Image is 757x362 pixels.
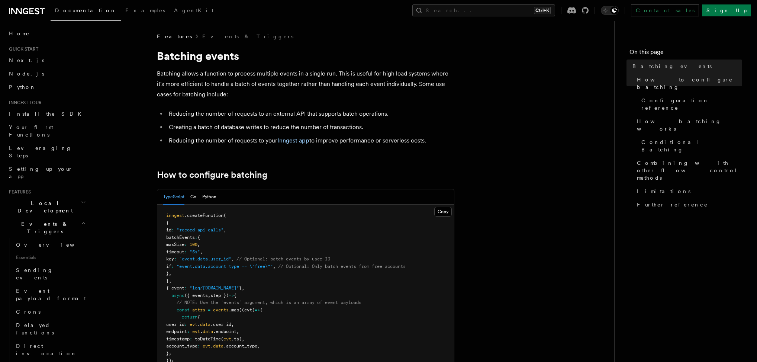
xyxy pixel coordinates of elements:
[13,252,87,263] span: Essentials
[631,4,699,16] a: Contact sales
[634,115,742,135] a: How batching works
[177,307,190,313] span: const
[166,249,184,254] span: timeout
[55,7,116,13] span: Documentation
[242,285,244,291] span: ,
[121,2,170,20] a: Examples
[632,63,712,70] span: Batching events
[192,329,200,334] span: evt
[184,322,187,327] span: :
[167,109,454,119] li: Reducing the number of requests to an external API that supports batch operations.
[6,199,81,214] span: Local Development
[273,264,276,269] span: ,
[637,159,742,182] span: Combining with other flow control methods
[9,57,44,63] span: Next.js
[234,293,236,298] span: {
[236,256,330,262] span: // Optional: batch events by user ID
[6,121,87,141] a: Your first Functions
[638,94,742,115] a: Configuration reference
[190,189,196,205] button: Go
[634,73,742,94] a: How to configure batching
[197,235,200,240] span: {
[166,343,197,349] span: account_type
[255,307,260,313] span: =>
[187,329,190,334] span: :
[190,249,200,254] span: "5s"
[169,278,171,283] span: ,
[9,124,53,138] span: Your first Functions
[637,76,742,91] span: How to configure batching
[13,263,87,284] a: Sending events
[210,322,231,327] span: .user_id
[257,343,260,349] span: ,
[229,307,239,313] span: .map
[200,249,203,254] span: ,
[6,220,81,235] span: Events & Triggers
[166,322,184,327] span: user_id
[210,293,229,298] span: step })
[637,118,742,132] span: How batching works
[239,285,242,291] span: }
[629,60,742,73] a: Batching events
[166,271,169,276] span: }
[6,54,87,67] a: Next.js
[166,227,171,233] span: id
[190,242,197,247] span: 100
[223,227,226,233] span: ,
[13,318,87,339] a: Delayed functions
[6,67,87,80] a: Node.js
[629,48,742,60] h4: On this page
[9,30,30,37] span: Home
[210,343,213,349] span: .
[13,305,87,318] a: Crons
[197,242,200,247] span: ,
[412,4,555,16] button: Search...Ctrl+K
[166,285,184,291] span: { event
[170,2,218,20] a: AgentKit
[166,256,174,262] span: key
[179,256,231,262] span: "event.data.user_id"
[174,7,213,13] span: AgentKit
[157,49,454,63] h1: Batching events
[16,288,86,301] span: Event payload format
[190,285,239,291] span: "log/[DOMAIN_NAME]"
[184,242,187,247] span: :
[6,196,87,217] button: Local Development
[16,267,53,281] span: Sending events
[184,249,187,254] span: :
[6,80,87,94] a: Python
[157,68,454,100] p: Batching allows a function to process multiple events in a single run. This is useful for high lo...
[184,213,223,218] span: .createFunction
[166,336,190,342] span: timestamp
[208,307,210,313] span: =
[6,189,31,195] span: Features
[195,336,221,342] span: toDateTime
[239,307,255,313] span: ((evt)
[200,329,203,334] span: .
[202,189,216,205] button: Python
[166,235,195,240] span: batchEvents
[169,271,171,276] span: ,
[184,293,208,298] span: ({ events
[6,217,87,238] button: Events & Triggers
[192,307,205,313] span: attrs
[125,7,165,13] span: Examples
[184,285,187,291] span: :
[197,314,200,320] span: {
[213,343,223,349] span: data
[278,264,406,269] span: // Optional: Only batch events from free accounts
[223,336,231,342] span: evt
[197,343,200,349] span: :
[434,207,452,217] button: Copy
[213,307,229,313] span: events
[277,137,309,144] a: Inngest app
[171,264,174,269] span: :
[641,97,742,112] span: Configuration reference
[200,322,210,327] span: data
[6,27,87,40] a: Home
[702,4,751,16] a: Sign Up
[177,227,223,233] span: "record-api-calls"
[157,170,267,180] a: How to configure batching
[167,135,454,146] li: Reducing the number of requests to your to improve performance or serverless costs.
[601,6,619,15] button: Toggle dark mode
